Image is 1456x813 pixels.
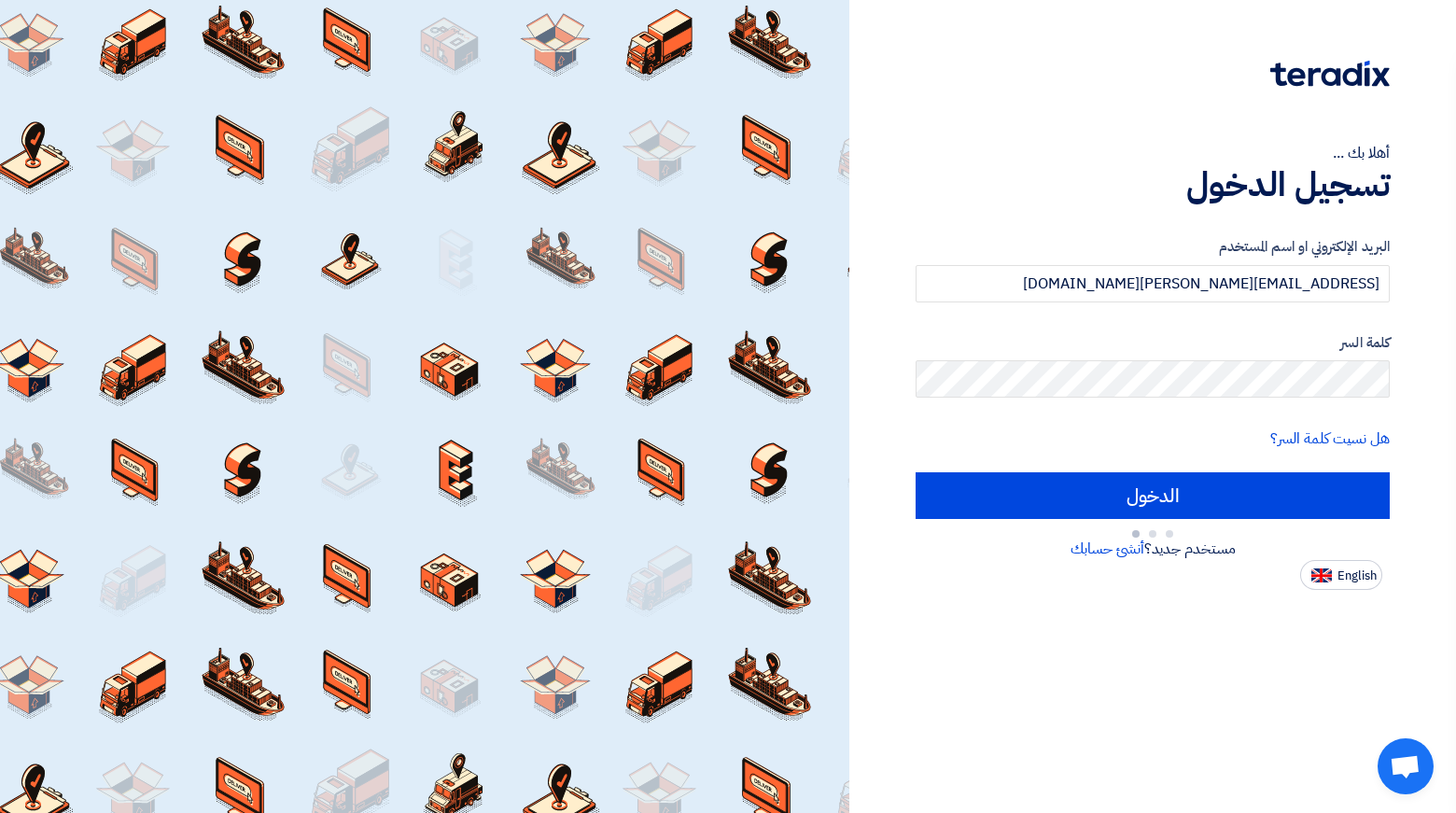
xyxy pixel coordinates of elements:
label: البريد الإلكتروني او اسم المستخدم [916,236,1390,258]
img: en-US.png [1311,568,1332,582]
a: هل نسيت كلمة السر؟ [1270,428,1390,450]
div: مستخدم جديد؟ [916,538,1390,560]
div: Open chat [1378,738,1434,794]
a: أنشئ حسابك [1071,538,1144,560]
button: English [1300,560,1382,590]
span: English [1337,569,1377,582]
h1: تسجيل الدخول [916,164,1390,205]
label: كلمة السر [916,332,1390,354]
div: أهلا بك ... [916,142,1390,164]
img: Teradix logo [1270,61,1390,87]
input: أدخل بريد العمل الإلكتروني او اسم المستخدم الخاص بك ... [916,265,1390,302]
input: الدخول [916,472,1390,519]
